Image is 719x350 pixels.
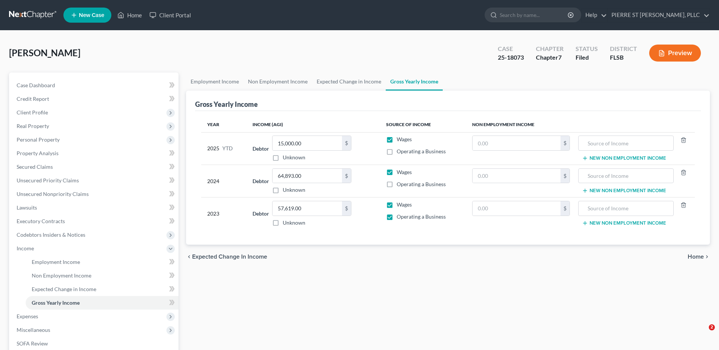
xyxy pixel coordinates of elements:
[397,169,412,175] span: Wages
[558,54,562,61] span: 7
[207,136,240,161] div: 2025
[32,286,96,292] span: Expected Change in Income
[576,45,598,53] div: Status
[397,181,446,187] span: Operating a Business
[186,72,243,91] a: Employment Income
[312,72,386,91] a: Expected Change in Income
[186,254,192,260] i: chevron_left
[11,92,179,106] a: Credit Report
[32,299,80,306] span: Gross Yearly Income
[146,8,195,22] a: Client Portal
[560,169,570,183] div: $
[473,201,560,216] input: 0.00
[252,210,269,217] label: Debtor
[397,213,446,220] span: Operating a Business
[473,169,560,183] input: 0.00
[252,177,269,185] label: Debtor
[11,201,179,214] a: Lawsuits
[342,136,351,150] div: $
[498,45,524,53] div: Case
[17,231,85,238] span: Codebtors Insiders & Notices
[273,136,342,150] input: 0.00
[26,282,179,296] a: Expected Change in Income
[17,123,49,129] span: Real Property
[195,100,258,109] div: Gross Yearly Income
[246,117,380,132] th: Income (AGI)
[11,146,179,160] a: Property Analysis
[704,254,710,260] i: chevron_right
[693,324,711,342] iframe: Intercom live chat
[536,53,563,62] div: Chapter
[26,269,179,282] a: Non Employment Income
[342,169,351,183] div: $
[397,136,412,142] span: Wages
[26,296,179,310] a: Gross Yearly Income
[243,72,312,91] a: Non Employment Income
[610,45,637,53] div: District
[11,174,179,187] a: Unsecured Priority Claims
[11,187,179,201] a: Unsecured Nonpriority Claims
[17,109,48,116] span: Client Profile
[380,117,466,132] th: Source of Income
[536,45,563,53] div: Chapter
[32,259,80,265] span: Employment Income
[582,136,669,150] input: Source of Income
[222,145,233,152] span: YTD
[688,254,710,260] button: Home chevron_right
[582,169,669,183] input: Source of Income
[283,186,305,194] label: Unknown
[582,201,669,216] input: Source of Income
[17,204,37,211] span: Lawsuits
[466,117,695,132] th: Non Employment Income
[582,155,666,161] button: New Non Employment Income
[397,148,446,154] span: Operating a Business
[498,53,524,62] div: 25-18073
[192,254,267,260] span: Expected Change in Income
[610,53,637,62] div: FLSB
[397,201,412,208] span: Wages
[273,169,342,183] input: 0.00
[11,160,179,174] a: Secured Claims
[608,8,710,22] a: PIERRE ST [PERSON_NAME], PLLC
[26,255,179,269] a: Employment Income
[207,201,240,227] div: 2023
[17,191,89,197] span: Unsecured Nonpriority Claims
[649,45,701,62] button: Preview
[576,53,598,62] div: Filed
[473,136,560,150] input: 0.00
[17,96,49,102] span: Credit Report
[560,201,570,216] div: $
[582,188,666,194] button: New Non Employment Income
[32,272,91,279] span: Non Employment Income
[17,313,38,319] span: Expenses
[207,168,240,194] div: 2024
[17,136,60,143] span: Personal Property
[582,220,666,226] button: New Non Employment Income
[709,324,715,330] span: 2
[17,340,48,347] span: SOFA Review
[252,145,269,153] label: Debtor
[273,201,342,216] input: 0.00
[386,72,443,91] a: Gross Yearly Income
[17,245,34,251] span: Income
[17,218,65,224] span: Executory Contracts
[9,47,80,58] span: [PERSON_NAME]
[11,214,179,228] a: Executory Contracts
[11,79,179,92] a: Case Dashboard
[582,8,607,22] a: Help
[17,327,50,333] span: Miscellaneous
[342,201,351,216] div: $
[500,8,569,22] input: Search by name...
[17,150,59,156] span: Property Analysis
[79,12,104,18] span: New Case
[186,254,267,260] button: chevron_left Expected Change in Income
[283,219,305,227] label: Unknown
[283,154,305,161] label: Unknown
[114,8,146,22] a: Home
[17,163,53,170] span: Secured Claims
[560,136,570,150] div: $
[17,177,79,183] span: Unsecured Priority Claims
[688,254,704,260] span: Home
[201,117,246,132] th: Year
[17,82,55,88] span: Case Dashboard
